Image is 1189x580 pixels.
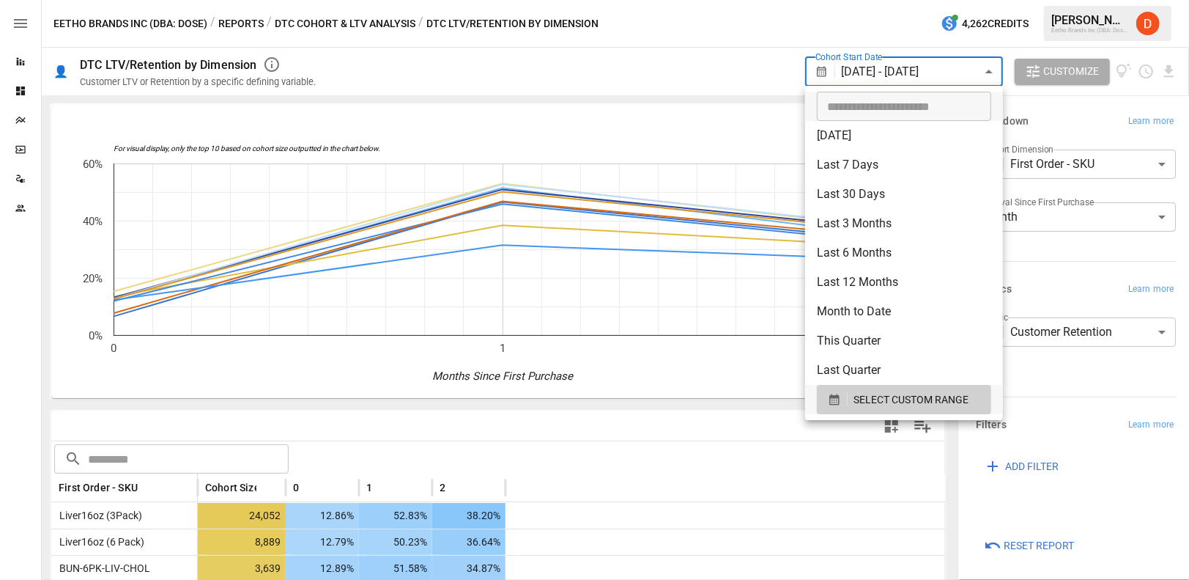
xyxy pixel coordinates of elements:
li: [DATE] [805,121,1003,150]
li: This Quarter [805,326,1003,356]
li: Last 6 Months [805,238,1003,268]
button: SELECT CUSTOM RANGE [817,385,991,414]
li: Last 3 Months [805,209,1003,238]
li: Last Quarter [805,356,1003,385]
span: SELECT CUSTOM RANGE [853,391,968,409]
li: Last 7 Days [805,150,1003,180]
li: Last 12 Months [805,268,1003,297]
li: Last 30 Days [805,180,1003,209]
li: Month to Date [805,297,1003,326]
